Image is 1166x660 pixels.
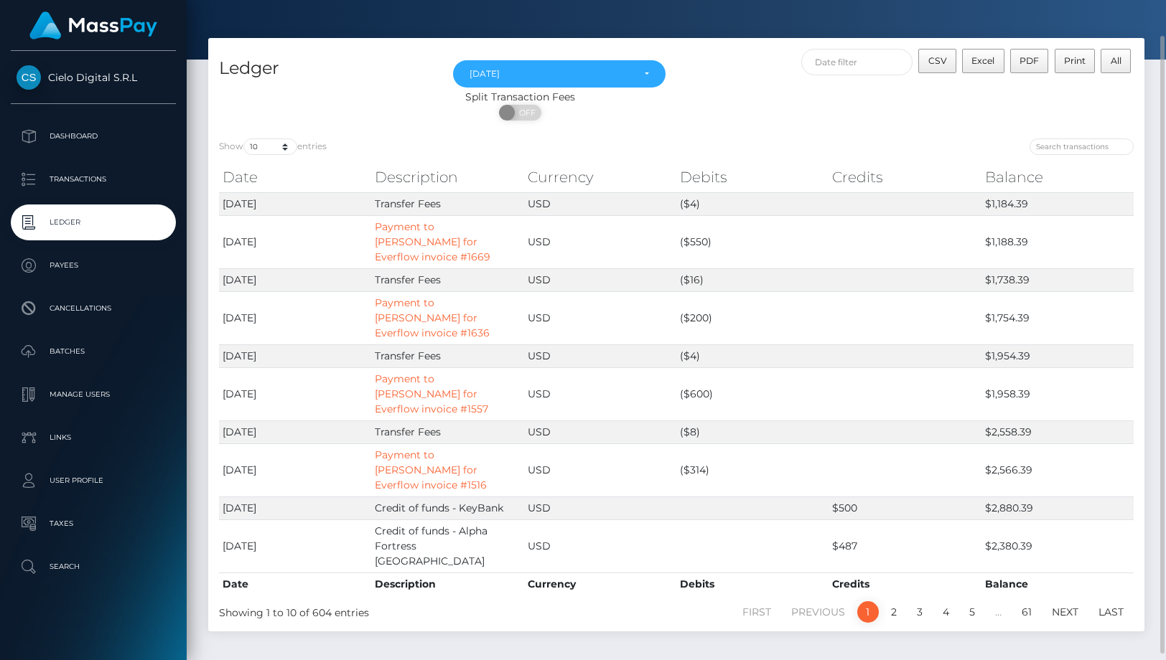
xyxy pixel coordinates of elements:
[470,68,633,80] div: [DATE]
[17,384,170,405] p: Manage Users
[375,220,490,263] a: Payment to [PERSON_NAME] for Everflow invoice #1669
[676,192,829,215] td: ($4)
[17,556,170,577] p: Search
[375,448,487,491] a: Payment to [PERSON_NAME] for Everflow invoice #1516
[219,163,371,192] th: Date
[981,163,1134,192] th: Balance
[219,56,432,81] h4: Ledger
[524,291,676,344] td: USD
[1010,49,1049,73] button: PDF
[219,496,371,519] td: [DATE]
[1064,55,1086,66] span: Print
[935,601,957,623] a: 4
[17,341,170,362] p: Batches
[219,268,371,291] td: [DATE]
[857,601,879,623] a: 1
[883,601,905,623] a: 2
[17,65,41,90] img: Cielo Digital S.R.L
[219,600,587,621] div: Showing 1 to 10 of 604 entries
[11,420,176,456] a: Links
[1101,49,1131,73] button: All
[962,49,1004,73] button: Excel
[371,420,523,443] td: Transfer Fees
[11,549,176,585] a: Search
[1091,601,1132,623] a: Last
[981,291,1134,344] td: $1,754.39
[371,163,523,192] th: Description
[1111,55,1121,66] span: All
[676,344,829,367] td: ($4)
[17,212,170,233] p: Ledger
[11,291,176,326] a: Cancellations
[676,215,829,268] td: ($550)
[219,192,371,215] td: [DATE]
[676,163,829,192] th: Debits
[918,49,956,73] button: CSV
[981,572,1134,595] th: Balance
[981,192,1134,215] td: $1,184.39
[219,443,371,496] td: [DATE]
[524,367,676,420] td: USD
[524,192,676,215] td: USD
[961,601,983,623] a: 5
[17,298,170,319] p: Cancellations
[981,215,1134,268] td: $1,188.39
[981,443,1134,496] td: $2,566.39
[11,334,176,369] a: Batches
[981,496,1134,519] td: $2,880.39
[676,572,829,595] th: Debits
[981,367,1134,420] td: $1,958.39
[208,90,832,105] div: Split Transaction Fees
[11,118,176,154] a: Dashboard
[676,291,829,344] td: ($200)
[17,470,170,491] p: User Profile
[219,344,371,367] td: [DATE]
[371,192,523,215] td: Transfer Fees
[371,496,523,519] td: Credit of funds - KeyBank
[371,344,523,367] td: Transfer Fees
[1030,138,1134,155] input: Search transactions
[11,463,176,499] a: User Profile
[524,420,676,443] td: USD
[981,519,1134,572] td: $2,380.39
[524,496,676,519] td: USD
[676,367,829,420] td: ($600)
[676,420,829,443] td: ($8)
[829,163,981,192] th: Credits
[524,344,676,367] td: USD
[524,443,676,496] td: USD
[17,427,170,448] p: Links
[29,11,157,39] img: MassPay Logo
[507,105,543,121] span: OFF
[11,247,176,283] a: Payees
[981,344,1134,367] td: $1,954.39
[11,506,176,542] a: Taxes
[11,71,176,84] span: Cielo Digital S.R.L
[524,163,676,192] th: Currency
[17,169,170,190] p: Transactions
[909,601,931,623] a: 3
[829,572,981,595] th: Credits
[219,215,371,268] td: [DATE]
[219,367,371,420] td: [DATE]
[971,55,994,66] span: Excel
[524,519,676,572] td: USD
[981,268,1134,291] td: $1,738.39
[219,572,371,595] th: Date
[1020,55,1039,66] span: PDF
[524,215,676,268] td: USD
[829,519,981,572] td: $487
[801,49,913,75] input: Date filter
[11,377,176,412] a: Manage Users
[676,443,829,496] td: ($314)
[375,296,490,339] a: Payment to [PERSON_NAME] for Everflow invoice #1636
[219,420,371,443] td: [DATE]
[11,161,176,197] a: Transactions
[928,55,947,66] span: CSV
[371,268,523,291] td: Transfer Fees
[524,268,676,291] td: USD
[371,519,523,572] td: Credit of funds - Alpha Fortress [GEOGRAPHIC_DATA]
[17,126,170,147] p: Dashboard
[219,519,371,572] td: [DATE]
[371,572,523,595] th: Description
